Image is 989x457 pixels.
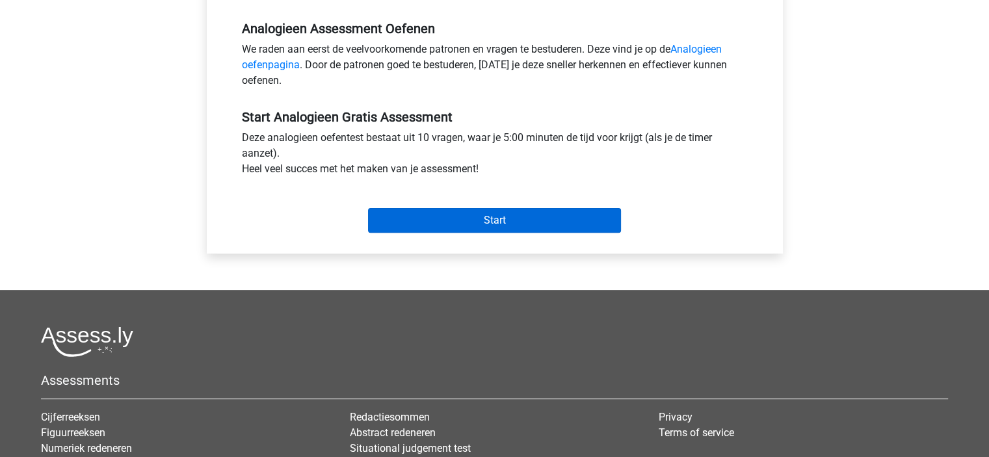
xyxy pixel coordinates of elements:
a: Situational judgement test [350,442,471,454]
a: Redactiesommen [350,411,430,423]
a: Privacy [659,411,692,423]
div: We raden aan eerst de veelvoorkomende patronen en vragen te bestuderen. Deze vind je op de . Door... [232,42,758,94]
a: Numeriek redeneren [41,442,132,454]
a: Cijferreeksen [41,411,100,423]
h5: Start Analogieen Gratis Assessment [242,109,748,125]
h5: Analogieen Assessment Oefenen [242,21,748,36]
h5: Assessments [41,372,948,388]
div: Deze analogieen oefentest bestaat uit 10 vragen, waar je 5:00 minuten de tijd voor krijgt (als je... [232,130,758,182]
input: Start [368,208,621,233]
img: Assessly logo [41,326,133,357]
a: Abstract redeneren [350,426,436,439]
a: Figuurreeksen [41,426,105,439]
a: Terms of service [659,426,734,439]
